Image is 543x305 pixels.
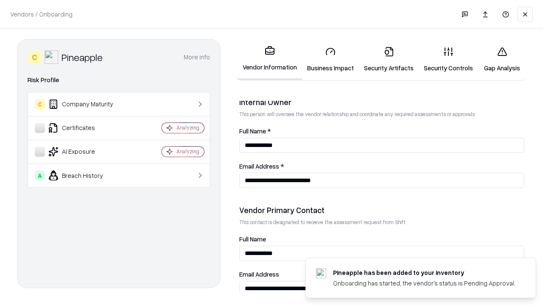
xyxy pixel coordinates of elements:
div: Analyzing [176,124,199,131]
p: Vendors / Onboarding [10,10,73,19]
label: Full Name [239,236,524,242]
div: C [28,50,41,64]
div: A [35,170,45,180]
div: Certificates [35,123,136,133]
div: C [35,99,45,109]
div: AI Exposure [35,147,136,157]
div: Vendor Primary Contact [239,205,524,215]
a: Business Impact [302,40,359,79]
div: Internal Owner [239,97,524,107]
a: Vendor Information [238,39,302,80]
div: Onboarding has started, the vendor's status is Pending Approval. [333,279,515,288]
a: Security Artifacts [359,40,419,79]
label: Email Address [239,271,524,277]
div: Pineapple has been added to your inventory [333,268,515,277]
label: Full Name * [239,128,524,134]
div: Risk Profile [28,75,210,85]
a: Security Controls [419,40,478,79]
div: Breach History [35,170,136,180]
a: Gap Analysis [478,40,526,79]
button: More info [184,50,210,65]
img: pineappleenergy.com [316,268,326,278]
div: Pineapple [62,50,103,64]
p: This person will oversee the vendor relationship and coordinate any required assessments or appro... [239,111,524,118]
div: Analyzing [176,148,199,155]
p: This contact is designated to receive the assessment request from Shift [239,219,524,226]
img: Pineapple [45,50,58,64]
div: Company Maturity [35,99,136,109]
label: Email Address * [239,163,524,169]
